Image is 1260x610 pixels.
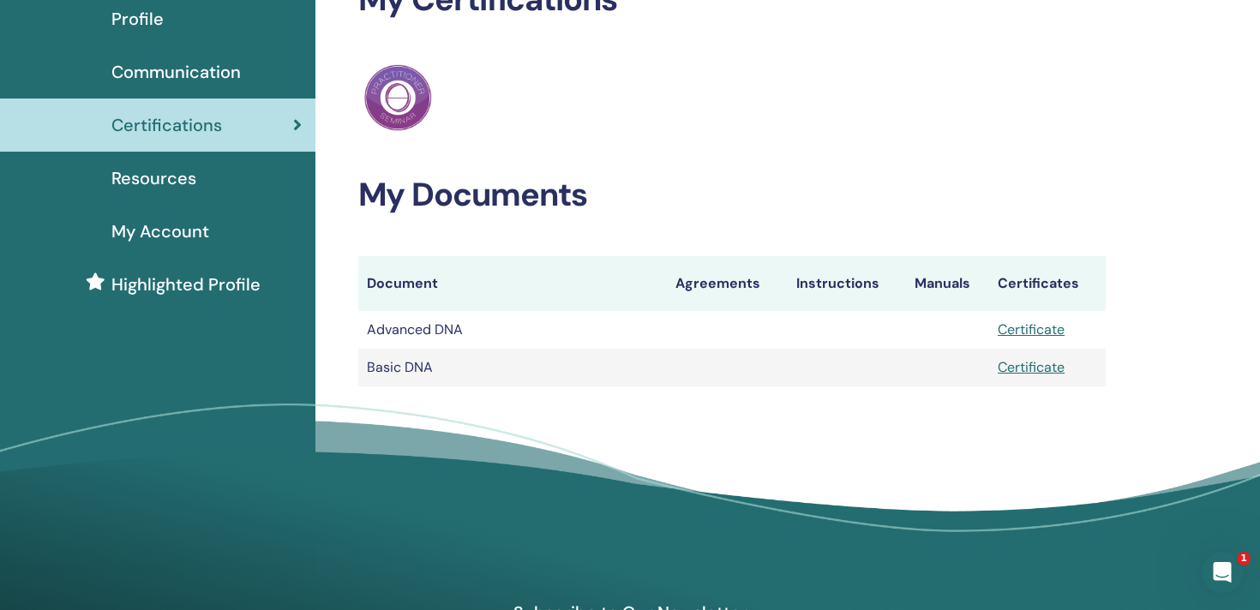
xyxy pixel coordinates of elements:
[111,59,241,85] span: Communication
[111,218,209,244] span: My Account
[358,176,1107,215] h2: My Documents
[358,349,667,386] td: Basic DNA
[111,6,164,32] span: Profile
[1237,552,1251,565] span: 1
[998,358,1065,376] a: Certificate
[1202,552,1243,593] iframe: Intercom live chat
[364,64,431,131] img: Practitioner
[358,256,667,311] th: Document
[788,256,906,311] th: Instructions
[111,165,196,191] span: Resources
[998,320,1065,338] a: Certificate
[111,112,222,138] span: Certifications
[989,256,1106,311] th: Certificates
[111,272,261,297] span: Highlighted Profile
[358,311,667,349] td: Advanced DNA
[906,256,989,311] th: Manuals
[667,256,788,311] th: Agreements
